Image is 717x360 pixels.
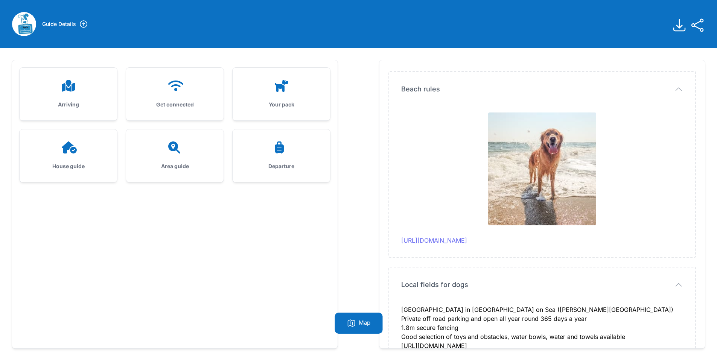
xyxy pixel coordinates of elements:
[42,20,88,29] a: Guide Details
[359,319,370,328] p: Map
[138,101,212,108] h3: Get connected
[233,129,330,182] a: Departure
[126,68,224,120] a: Get connected
[401,237,467,244] a: [URL][DOMAIN_NAME]
[20,129,117,182] a: House guide
[488,112,596,225] img: ccmifc4ing6thd42xg7ziryu16wi
[12,12,36,36] img: k2eunmm0y5mbp1wt4d37vrlmwgz5
[401,279,468,290] span: Local fields for dogs
[245,163,318,170] h3: Departure
[401,84,683,94] button: Beach rules
[401,84,440,94] span: Beach rules
[126,129,224,182] a: Area guide
[138,163,212,170] h3: Area guide
[401,279,683,290] button: Local fields for dogs
[20,68,117,120] a: Arriving
[32,163,105,170] h3: House guide
[32,101,105,108] h3: Arriving
[42,20,76,28] h3: Guide Details
[233,68,330,120] a: Your pack
[245,101,318,108] h3: Your pack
